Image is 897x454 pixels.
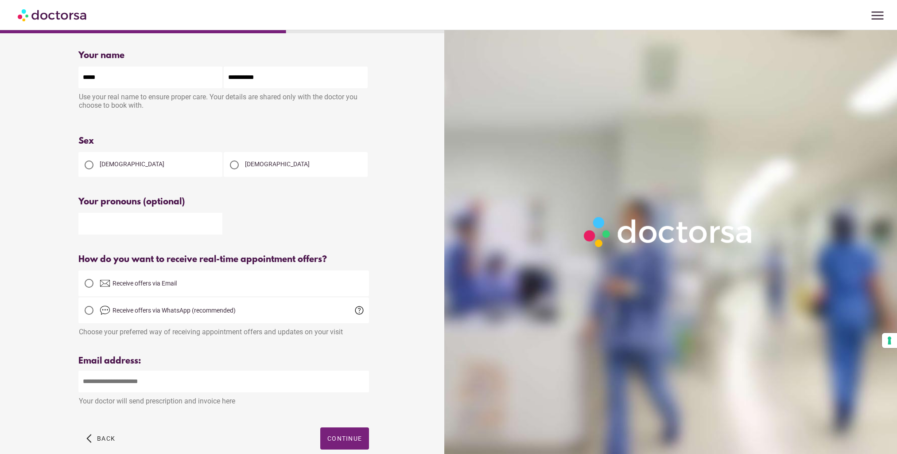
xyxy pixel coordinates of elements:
span: help [354,305,365,316]
div: Sex [78,136,369,146]
img: Doctorsa.com [18,5,88,25]
div: Your name [78,51,369,61]
img: Logo-Doctorsa-trans-White-partial-flat.png [579,212,758,252]
img: email [100,278,110,289]
button: Continue [320,427,369,450]
div: How do you want to receive real-time appointment offers? [78,254,369,265]
span: Receive offers via Email [113,280,177,287]
div: Your pronouns (optional) [78,197,369,207]
button: Your consent preferences for tracking technologies [882,333,897,348]
span: [DEMOGRAPHIC_DATA] [100,160,164,168]
button: arrow_back_ios Back [83,427,119,450]
div: Choose your preferred way of receiving appointment offers and updates on your visit [78,323,369,336]
span: menu [869,7,886,24]
span: Continue [327,435,362,442]
div: Use your real name to ensure proper care. Your details are shared only with the doctor you choose... [78,88,369,116]
span: Back [97,435,115,442]
span: [DEMOGRAPHIC_DATA] [245,160,310,168]
img: chat [100,305,110,316]
span: Receive offers via WhatsApp (recommended) [113,307,236,314]
div: Your doctor will send prescription and invoice here [78,392,369,405]
div: Email address: [78,356,369,366]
